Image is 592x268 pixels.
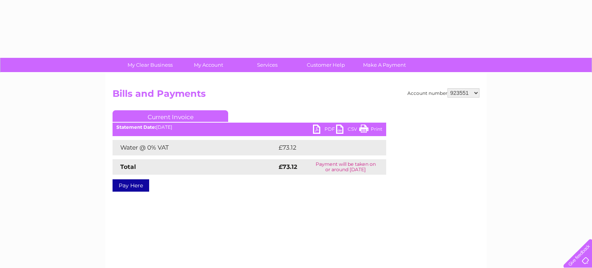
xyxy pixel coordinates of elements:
div: [DATE] [113,125,386,130]
a: My Account [177,58,240,72]
h2: Bills and Payments [113,88,479,103]
b: Statement Date: [116,124,156,130]
a: CSV [336,125,359,136]
div: Account number [407,88,479,98]
a: Pay Here [113,179,149,192]
a: Current Invoice [113,110,228,122]
a: PDF [313,125,336,136]
td: Payment will be taken on or around [DATE] [305,159,386,175]
td: £73.12 [277,140,370,155]
a: Services [235,58,299,72]
td: Water @ 0% VAT [113,140,277,155]
a: My Clear Business [118,58,182,72]
a: Print [359,125,382,136]
a: Customer Help [294,58,358,72]
strong: £73.12 [279,163,297,170]
a: Make A Payment [353,58,416,72]
strong: Total [120,163,136,170]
